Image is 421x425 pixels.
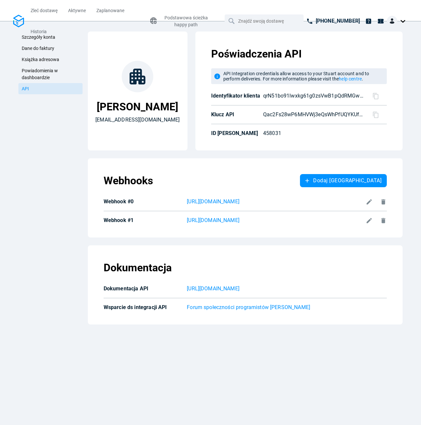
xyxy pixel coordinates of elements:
[22,57,59,62] span: Książka adresowa
[263,129,357,137] p: 458031
[387,16,397,26] img: Client
[211,130,260,137] p: ID [PERSON_NAME]
[13,15,24,28] img: Logo
[316,17,360,25] p: [PHONE_NUMBER]
[238,15,291,27] input: Znajdź swoją dostawę
[211,93,260,99] p: Identyfikator klienta
[187,303,387,311] a: Forum społeczności programistów [PERSON_NAME]
[300,174,387,187] button: Dodaj [GEOGRAPHIC_DATA]
[104,174,153,187] p: Webhooks
[187,198,363,206] a: [URL][DOMAIN_NAME]
[187,285,387,293] a: [URL][DOMAIN_NAME]
[18,83,83,94] a: API
[211,47,387,60] p: Poświadczenia API
[263,111,364,119] p: Qac2Fs28wP6MHVWj3eQsWhPfUQYKUf9MjahcX0-mFZg
[313,178,382,183] span: Dodaj [GEOGRAPHIC_DATA]
[22,68,58,80] span: Powiadomienia w dashboardzie
[223,71,369,81] span: API Integration credentials allow access to your Stuart account and to perform deliveries. For mo...
[68,8,86,13] span: Aktywne
[31,8,58,13] span: Zleć dostawę
[31,29,47,34] span: Historia
[104,217,185,224] p: Webhook #1
[97,100,178,113] p: [PERSON_NAME]
[22,86,29,91] span: API
[187,216,363,224] a: [URL][DOMAIN_NAME]
[144,11,219,32] button: Podstawowa ścieżka happy path
[164,15,208,27] span: Podstawowa ścieżka happy path
[31,21,47,42] a: Historia
[18,43,83,54] a: Dane do faktury
[263,92,364,100] p: qrN51bo91lwxkg61g0zsVwB1pQdRMGwzfwybe5zJm3s
[18,54,83,65] a: Książka adresowa
[104,285,185,292] p: Dokumentacja API
[304,14,362,28] a: [PHONE_NUMBER]
[95,116,180,124] p: [EMAIL_ADDRESS][DOMAIN_NAME]
[211,111,260,118] p: Klucz API
[96,8,124,13] span: Zaplanowane
[18,65,83,83] a: Powiadomienia w dashboardzie
[104,304,185,311] p: Wsparcie ds integracji API
[104,261,172,274] p: Dokumentacja
[22,46,54,51] span: Dane do faktury
[339,76,362,81] a: help centre
[104,198,185,205] p: Webhook #0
